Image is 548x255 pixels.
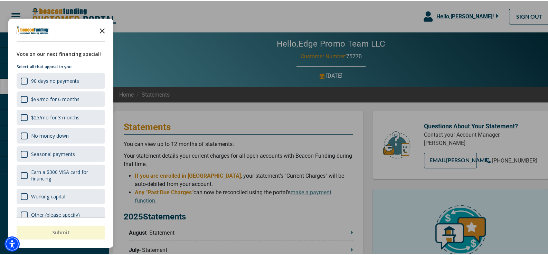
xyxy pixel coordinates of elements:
[31,131,69,138] div: No money down
[31,192,65,199] div: Working capital
[31,77,79,83] div: 90 days no payments
[17,225,105,238] button: Submit
[31,210,80,217] div: Other (please specify)
[17,49,105,57] div: Vote on our next financing special!
[17,62,105,69] p: Select all that appeal to you:
[8,18,113,247] div: Survey
[31,150,75,156] div: Seasonal payments
[95,22,109,36] button: Close the survey
[17,206,105,222] div: Other (please specify)
[4,235,20,251] div: Accessibility Menu
[17,72,105,88] div: 90 days no payments
[17,188,105,203] div: Working capital
[17,145,105,161] div: Seasonal payments
[17,25,49,33] img: Company logo
[17,164,105,185] div: Earn a $300 VISA card for financing
[17,109,105,124] div: $25/mo for 3 months
[17,127,105,143] div: No money down
[31,168,101,181] div: Earn a $300 VISA card for financing
[31,95,79,101] div: $99/mo for 6 months
[17,90,105,106] div: $99/mo for 6 months
[31,113,79,120] div: $25/mo for 3 months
